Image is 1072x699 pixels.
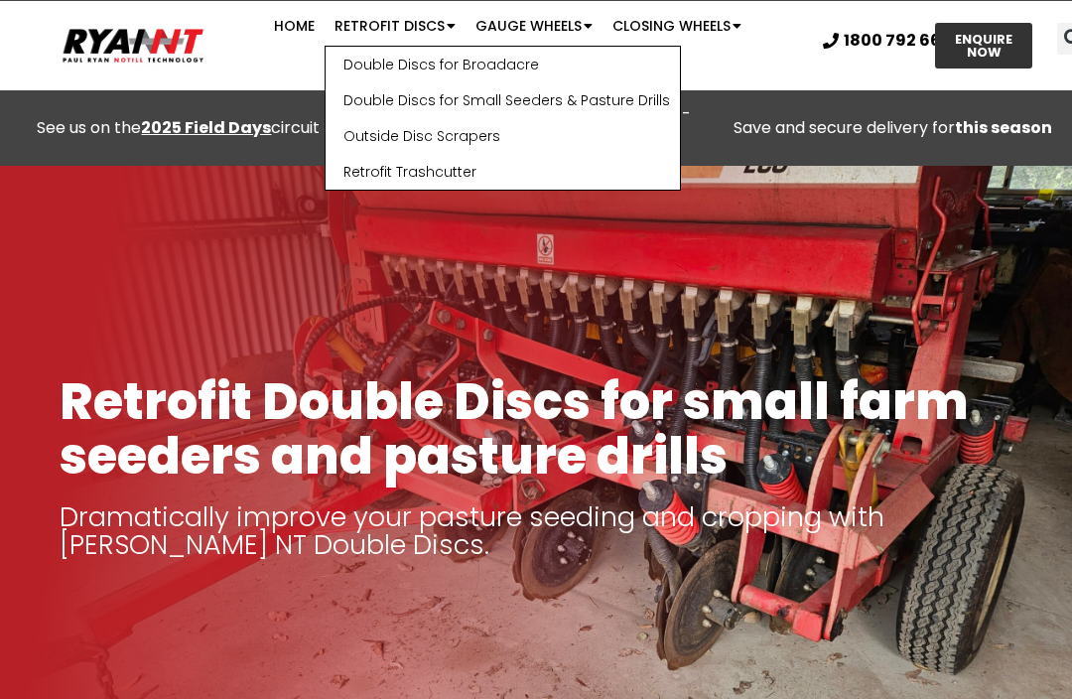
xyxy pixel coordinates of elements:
img: Ryan NT logo [60,23,207,69]
div: See us on the circuit [10,114,347,142]
ul: Retrofit Discs [325,46,681,191]
a: Double Discs for Small Seeders & Pasture Drills [326,82,680,118]
span: ENQUIRE NOW [953,33,1014,59]
p: Dramatically improve your pasture seeding and cropping with [PERSON_NAME] NT Double Discs. [60,503,1012,559]
a: Gauge Wheels [466,6,603,46]
span: 1800 792 668 [844,33,952,49]
a: 1800 792 668 [823,33,952,49]
a: Double Discs for Broadacre [326,47,680,82]
strong: this season [955,116,1052,139]
a: Outside Disc Scrapers [326,118,680,154]
a: Retrofit Discs [325,6,466,46]
a: ENQUIRE NOW [935,23,1032,69]
nav: Menu [207,6,808,85]
p: Save and secure delivery for [725,114,1062,142]
a: Closing Wheels [603,6,751,46]
a: Home [264,6,325,46]
a: Retrofit Trashcutter [326,154,680,190]
a: 2025 Field Days [141,116,271,139]
h1: Retrofit Double Discs for small farm seeders and pasture drills [60,374,1012,484]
